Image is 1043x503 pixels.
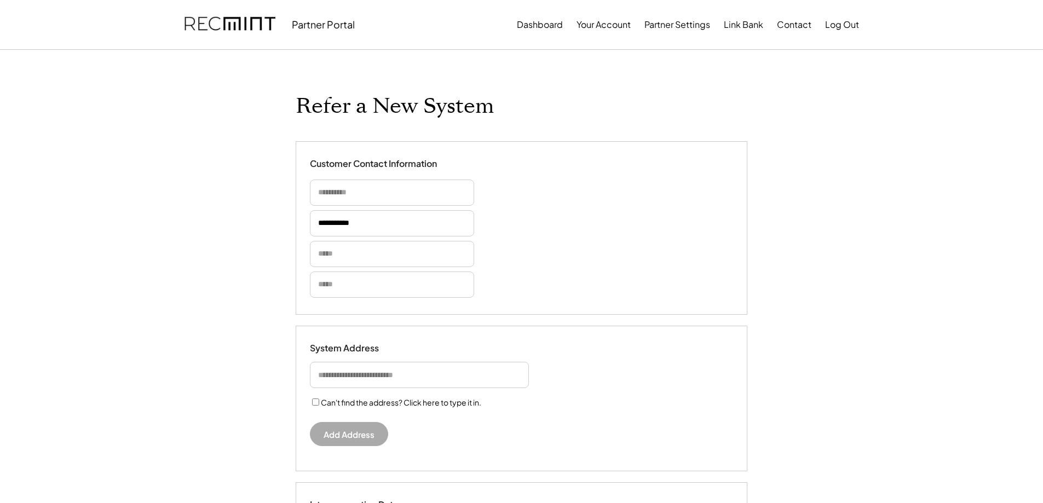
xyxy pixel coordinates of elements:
[517,14,563,36] button: Dashboard
[310,343,419,354] div: System Address
[292,18,355,31] div: Partner Portal
[825,14,859,36] button: Log Out
[310,158,437,170] div: Customer Contact Information
[321,397,481,407] label: Can't find the address? Click here to type it in.
[185,6,275,43] img: recmint-logotype%403x.png
[644,14,710,36] button: Partner Settings
[777,14,811,36] button: Contact
[724,14,763,36] button: Link Bank
[577,14,631,36] button: Your Account
[296,94,494,119] h1: Refer a New System
[310,422,388,446] button: Add Address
